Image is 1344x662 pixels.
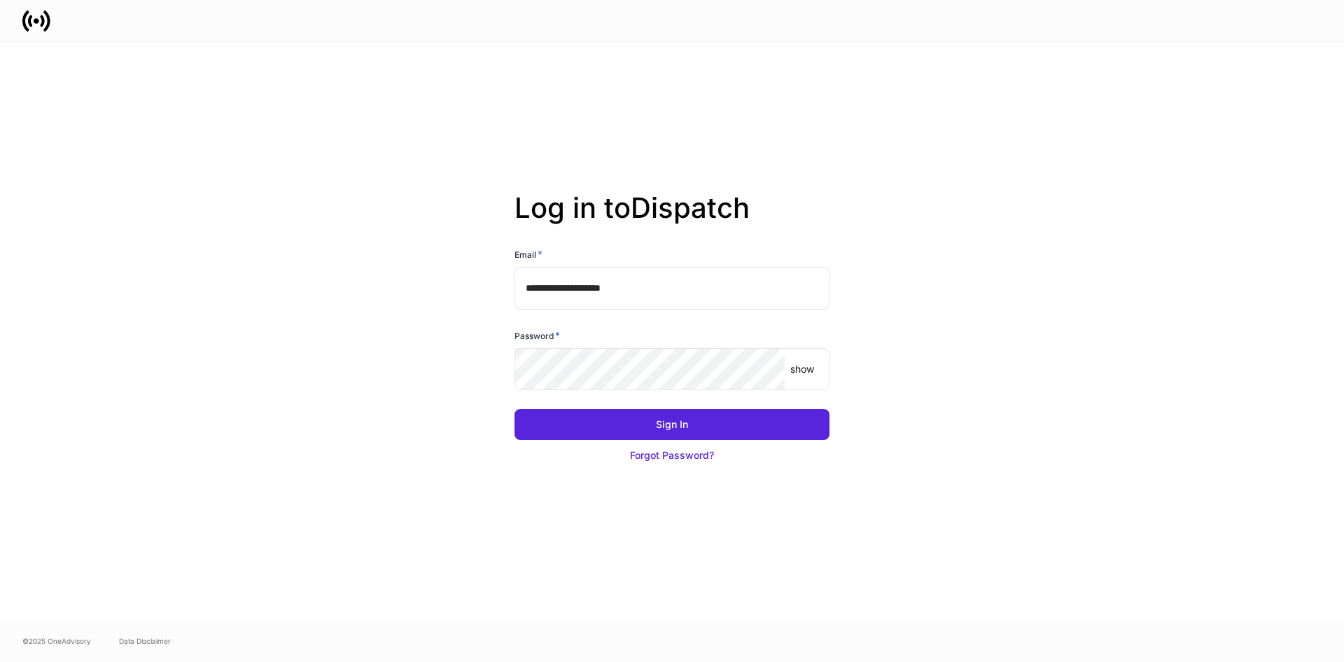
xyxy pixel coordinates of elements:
p: show [790,362,814,376]
span: © 2025 OneAdvisory [22,635,91,647]
button: Forgot Password? [514,440,829,471]
div: Sign In [656,418,688,432]
div: Forgot Password? [630,448,714,462]
button: Sign In [514,409,829,440]
h6: Password [514,329,560,343]
h2: Log in to Dispatch [514,191,829,247]
h6: Email [514,247,542,261]
a: Data Disclaimer [119,635,171,647]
